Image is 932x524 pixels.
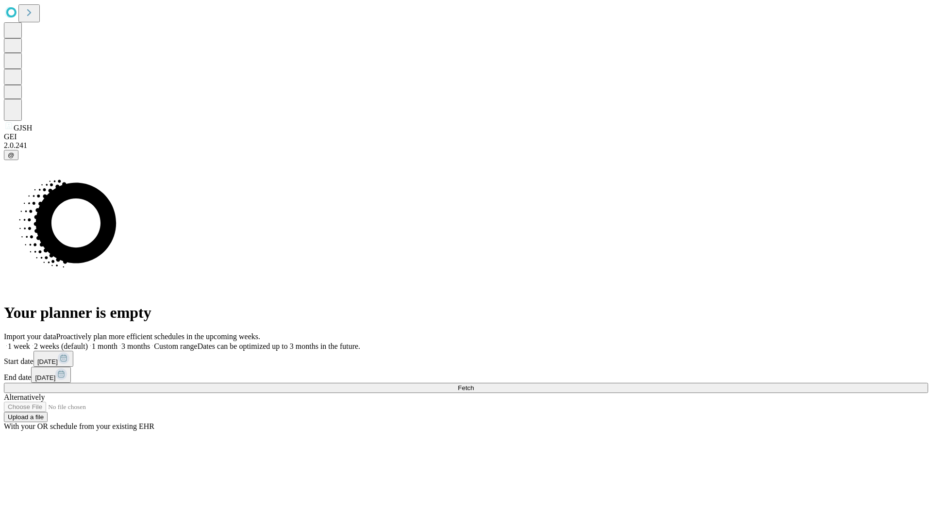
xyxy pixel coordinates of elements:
h1: Your planner is empty [4,304,928,322]
span: 3 months [121,342,150,350]
div: GEI [4,132,928,141]
span: Import your data [4,332,56,341]
button: @ [4,150,18,160]
span: 2 weeks (default) [34,342,88,350]
div: 2.0.241 [4,141,928,150]
span: Dates can be optimized up to 3 months in the future. [198,342,360,350]
span: GJSH [14,124,32,132]
span: [DATE] [37,358,58,365]
span: [DATE] [35,374,55,381]
button: Upload a file [4,412,48,422]
button: Fetch [4,383,928,393]
span: Fetch [458,384,474,392]
button: [DATE] [33,351,73,367]
button: [DATE] [31,367,71,383]
span: Custom range [154,342,197,350]
span: 1 week [8,342,30,350]
div: Start date [4,351,928,367]
span: Proactively plan more efficient schedules in the upcoming weeks. [56,332,260,341]
span: 1 month [92,342,117,350]
div: End date [4,367,928,383]
span: @ [8,151,15,159]
span: With your OR schedule from your existing EHR [4,422,154,430]
span: Alternatively [4,393,45,401]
